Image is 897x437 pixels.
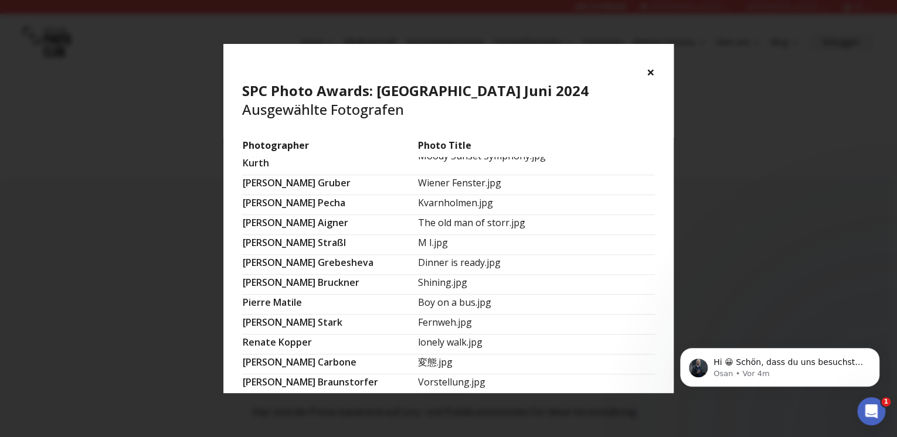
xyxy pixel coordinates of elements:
[417,194,655,214] td: Kvarnholmen.jpg
[417,274,655,294] td: Shining.jpg
[242,254,417,274] td: [PERSON_NAME] Grebesheva
[242,81,589,100] b: SPC Photo Awards: [GEOGRAPHIC_DATA] Juni 2024
[881,397,891,407] span: 1
[242,141,417,175] td: [PERSON_NAME] [PERSON_NAME] Kurth
[857,397,885,425] iframe: Intercom live chat
[242,334,417,354] td: Renate Kopper
[417,141,655,175] td: Moody Sunset Symphony.jpg
[417,334,655,354] td: lonely walk.jpg
[242,81,655,119] h4: Ausgewählte Fotografen
[242,274,417,294] td: [PERSON_NAME] Bruckner
[242,374,417,394] td: [PERSON_NAME] Braunstorfer
[417,374,655,394] td: Vorstellung.jpg
[647,63,655,81] button: ×
[417,294,655,314] td: Boy on a bus.jpg
[242,314,417,334] td: [PERSON_NAME] Stark
[417,234,655,254] td: M I.jpg
[242,194,417,214] td: [PERSON_NAME] Pecha
[662,323,897,405] iframe: Intercom notifications Nachricht
[417,175,655,194] td: Wiener Fenster.jpg
[417,138,655,158] td: Photo Title
[242,214,417,234] td: [PERSON_NAME] Aigner
[242,138,417,158] td: Photographer
[417,214,655,234] td: The old man of storr.jpg
[242,234,417,254] td: [PERSON_NAME] Straßl
[417,254,655,274] td: Dinner is ready.jpg
[242,294,417,314] td: pierre matile
[417,314,655,334] td: Fernweh.jpg
[242,354,417,374] td: [PERSON_NAME] Carbone
[417,354,655,374] td: 変態.jpg
[242,175,417,194] td: [PERSON_NAME] Gruber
